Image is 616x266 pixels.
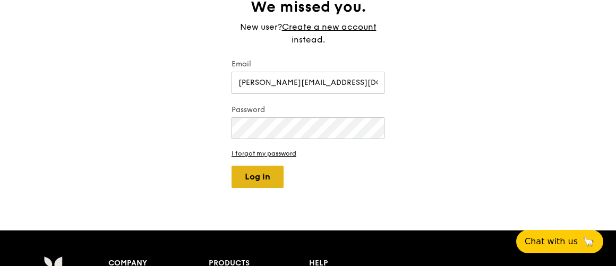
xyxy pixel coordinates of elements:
span: instead. [292,35,325,45]
span: 🦙 [582,235,595,248]
a: I forgot my password [232,150,384,157]
span: Chat with us [525,235,578,248]
a: Create a new account [282,21,377,33]
label: Email [232,59,384,70]
button: Log in [232,166,284,188]
span: New user? [240,22,282,32]
button: Chat with us🦙 [516,230,603,253]
label: Password [232,105,384,115]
